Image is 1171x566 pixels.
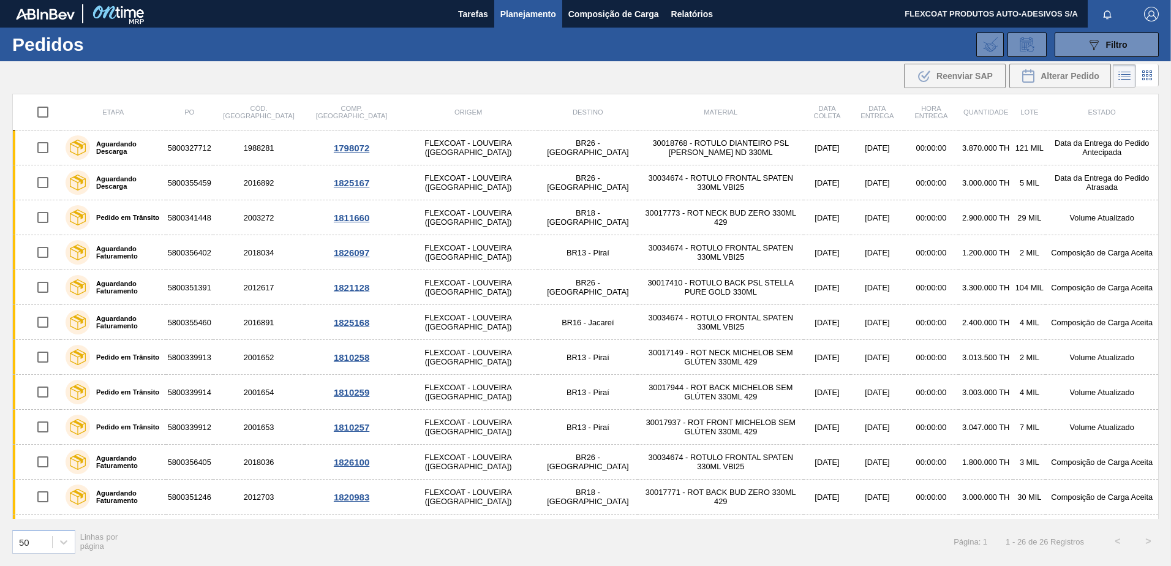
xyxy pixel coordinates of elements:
td: 00:00:00 [904,165,958,200]
td: Volume Atualizado [1045,375,1158,410]
a: Pedido em Trânsito58003399122001653FLEXCOAT - LOUVEIRA ([GEOGRAPHIC_DATA])BR13 - Piraí30017937 - ... [13,410,1159,445]
td: 00:00:00 [904,235,958,270]
td: [DATE] [804,165,851,200]
span: Linhas por página [80,532,118,551]
td: 00:00:00 [904,340,958,375]
td: 30034674 - ROTULO FRONTAL SPATEN 330ML VBI25 [638,165,804,200]
div: 1811660 [306,213,397,223]
td: 2.400.000 TH [958,305,1013,340]
td: [DATE] [851,200,904,235]
td: [DATE] [851,445,904,480]
td: [DATE] [804,235,851,270]
td: 3.000.000 TH [958,480,1013,515]
img: Logout [1144,7,1159,21]
td: FLEXCOAT - LOUVEIRA ([GEOGRAPHIC_DATA]) [399,340,538,375]
span: Tarefas [458,7,488,21]
label: Aguardando Faturamento [90,245,161,260]
td: 5800356405 [166,445,213,480]
td: 1.800.000 TH [958,445,1013,480]
span: Composição de Carga [568,7,659,21]
td: 2 MIL [1013,235,1045,270]
td: Data da Entrega do Pedido Antecipada [1045,130,1158,165]
td: 2016891 [213,305,305,340]
td: 5800356402 [166,235,213,270]
td: BR13 - Piraí [538,515,638,549]
td: BR13 - Piraí [538,340,638,375]
button: Filtro [1055,32,1159,57]
td: BR26 - [GEOGRAPHIC_DATA] [538,165,638,200]
td: 7 MIL [1013,410,1045,445]
label: Pedido em Trânsito [90,214,159,221]
div: Visão em Lista [1113,64,1136,88]
td: FLEXCOAT - LOUVEIRA ([GEOGRAPHIC_DATA]) [399,410,538,445]
td: 30034674 - ROTULO FRONTAL SPATEN 330ML VBI25 [638,235,804,270]
div: Visão em Cards [1136,64,1159,88]
div: 1825168 [306,317,397,328]
td: 00:00:00 [904,515,958,549]
td: 2012703 [213,480,305,515]
td: 3.000.000 TH [958,515,1013,549]
a: Pedido em Trânsito58003414482003272FLEXCOAT - LOUVEIRA ([GEOGRAPHIC_DATA])BR18 - [GEOGRAPHIC_DATA... [13,200,1159,235]
td: 00:00:00 [904,410,958,445]
td: 30034674 - ROTULO FRONTAL SPATEN 330ML VBI25 [638,445,804,480]
td: Volume Atualizado [1045,340,1158,375]
td: 5800339912 [166,410,213,445]
span: Reenviar SAP [936,71,993,81]
td: 29 MIL [1013,200,1045,235]
div: 1826097 [306,247,397,258]
label: Aguardando Descarga [90,175,161,190]
td: [DATE] [804,305,851,340]
td: BR13 - Piraí [538,235,638,270]
td: 00:00:00 [904,200,958,235]
label: Aguardando Faturamento [90,455,161,469]
td: 00:00:00 [904,480,958,515]
td: FLEXCOAT - LOUVEIRA ([GEOGRAPHIC_DATA]) [399,200,538,235]
td: 100 MIL [1013,515,1045,549]
label: Pedido em Trânsito [90,353,159,361]
td: 3.870.000 TH [958,130,1013,165]
td: 3.047.000 TH [958,410,1013,445]
td: [DATE] [851,235,904,270]
span: Comp. [GEOGRAPHIC_DATA] [316,105,387,119]
div: Solicitação de Revisão de Pedidos [1007,32,1047,57]
td: 30034674 - ROTULO FRONTAL SPATEN 330ML VBI25 [638,305,804,340]
div: 1810258 [306,352,397,363]
span: Material [704,108,737,116]
span: Origem [454,108,482,116]
span: Página: 1 [954,537,987,546]
div: 1826100 [306,457,397,467]
span: Planejamento [500,7,556,21]
td: FLEXCOAT - LOUVEIRA ([GEOGRAPHIC_DATA]) [399,480,538,515]
td: 5800355459 [166,165,213,200]
span: 1 - 26 de 26 Registros [1006,537,1084,546]
h1: Pedidos [12,37,195,51]
td: FLEXCOAT - LOUVEIRA ([GEOGRAPHIC_DATA]) [399,305,538,340]
a: Aguardando Descarga58003554592016892FLEXCOAT - LOUVEIRA ([GEOGRAPHIC_DATA])BR26 - [GEOGRAPHIC_DAT... [13,165,1159,200]
a: Aguardando Descarga58003277121988281FLEXCOAT - LOUVEIRA ([GEOGRAPHIC_DATA])BR26 - [GEOGRAPHIC_DAT... [13,130,1159,165]
td: 3 MIL [1013,445,1045,480]
span: Data entrega [860,105,894,119]
label: Pedido em Trânsito [90,388,159,396]
div: Reenviar SAP [904,64,1006,88]
td: 2012749 [213,515,305,549]
span: Quantidade [963,108,1008,116]
div: 50 [19,537,29,547]
span: Hora Entrega [914,105,947,119]
a: Aguardando Faturamento58003512462012703FLEXCOAT - LOUVEIRA ([GEOGRAPHIC_DATA])BR18 - [GEOGRAPHIC_... [13,480,1159,515]
span: Cód. [GEOGRAPHIC_DATA] [223,105,294,119]
td: [DATE] [804,375,851,410]
td: 2 MIL [1013,340,1045,375]
td: 3.300.000 TH [958,270,1013,305]
td: [DATE] [804,515,851,549]
td: 00:00:00 [904,445,958,480]
td: 3.000.000 TH [958,165,1013,200]
span: PO [184,108,194,116]
td: [DATE] [851,340,904,375]
td: [DATE] [851,270,904,305]
span: Estado [1088,108,1116,116]
td: 5800341448 [166,200,213,235]
td: 121 MIL [1013,130,1045,165]
td: Composição de Carga Aceita [1045,305,1158,340]
td: 5800327712 [166,130,213,165]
